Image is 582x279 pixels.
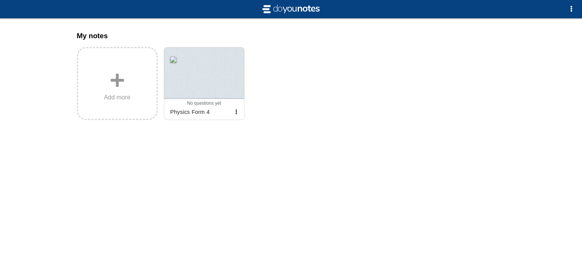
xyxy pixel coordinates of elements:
[564,2,579,17] button: Options
[104,94,130,101] span: Add more
[77,32,505,40] h3: My notes
[187,101,221,106] span: No questions yet
[167,106,232,118] div: Physics Form 4
[164,47,245,120] a: No questions yetPhysics Form 4
[261,3,322,15] img: svg+xml;base64,CiAgICAgIDxzdmcgdmlld0JveD0iLTIgLTIgMjAgNCIgeG1sbnM9Imh0dHA6Ly93d3cudzMub3JnLzIwMD...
